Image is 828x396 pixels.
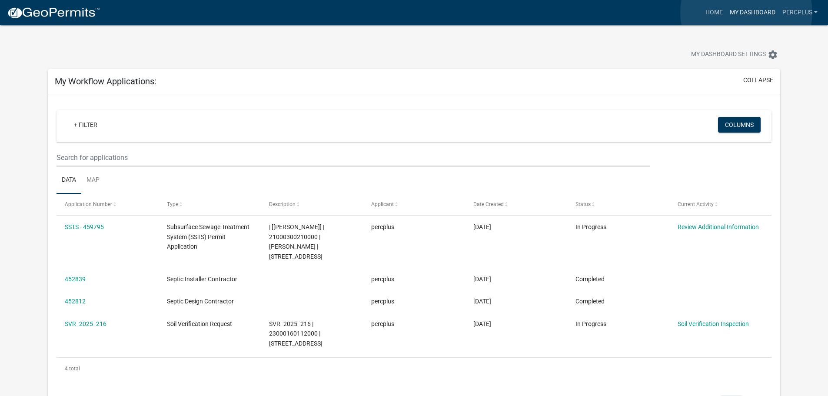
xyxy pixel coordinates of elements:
[371,201,394,207] span: Applicant
[669,194,771,215] datatable-header-cell: Current Activity
[371,223,394,230] span: percplus
[67,117,104,133] a: + Filter
[269,201,296,207] span: Description
[363,194,465,215] datatable-header-cell: Applicant
[691,50,766,60] span: My Dashboard Settings
[575,276,605,283] span: Completed
[779,4,821,21] a: percplus
[371,276,394,283] span: percplus
[167,320,232,327] span: Soil Verification Request
[465,194,567,215] datatable-header-cell: Date Created
[684,46,785,63] button: My Dashboard Settingssettings
[65,298,86,305] a: 452812
[55,76,156,87] h5: My Workflow Applications:
[57,194,159,215] datatable-header-cell: Application Number
[371,298,394,305] span: percplus
[65,223,104,230] a: SSTS - 459795
[575,298,605,305] span: Completed
[269,223,324,260] span: | [Brittany Tollefson] | 21000300210000 | DYLAN SATHER | 11657 CO HWY 59
[726,4,779,21] a: My Dashboard
[57,149,650,166] input: Search for applications
[81,166,105,194] a: Map
[48,94,780,388] div: collapse
[167,223,249,250] span: Subsurface Sewage Treatment System (SSTS) Permit Application
[473,276,491,283] span: 07/21/2025
[167,201,178,207] span: Type
[159,194,261,215] datatable-header-cell: Type
[65,201,112,207] span: Application Number
[57,358,771,379] div: 4 total
[167,276,237,283] span: Septic Installer Contractor
[473,223,491,230] span: 08/06/2025
[678,320,749,327] a: Soil Verification Inspection
[702,4,726,21] a: Home
[261,194,363,215] datatable-header-cell: Description
[167,298,234,305] span: Septic Design Contractor
[65,276,86,283] a: 452839
[269,320,323,347] span: SVR -2025 -216 | 23000160112000 | 54684 CO HWY 40
[65,320,106,327] a: SVR -2025 -216
[575,320,606,327] span: In Progress
[678,223,759,230] a: Review Additional Information
[567,194,669,215] datatable-header-cell: Status
[371,320,394,327] span: percplus
[743,76,773,85] button: collapse
[575,223,606,230] span: In Progress
[473,201,504,207] span: Date Created
[575,201,591,207] span: Status
[718,117,761,133] button: Columns
[473,298,491,305] span: 07/21/2025
[57,166,81,194] a: Data
[473,320,491,327] span: 07/21/2025
[678,201,714,207] span: Current Activity
[768,50,778,60] i: settings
